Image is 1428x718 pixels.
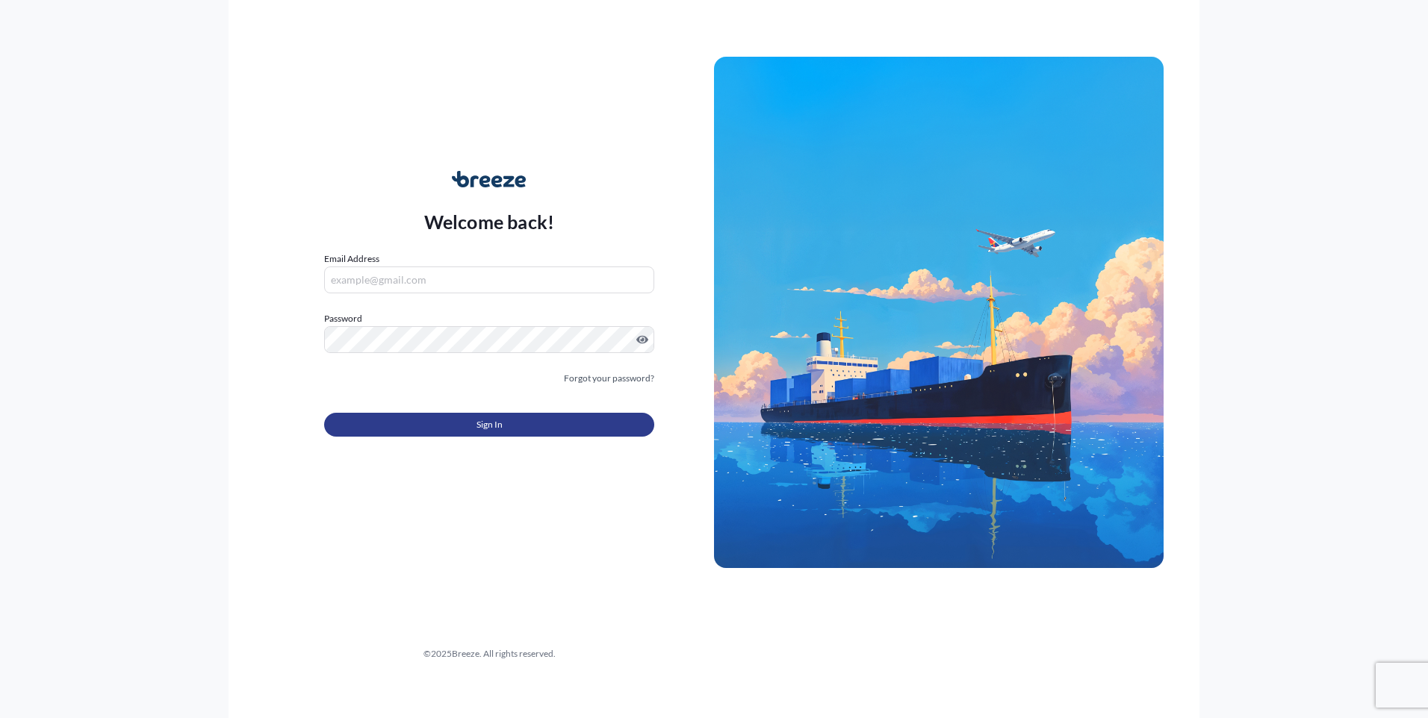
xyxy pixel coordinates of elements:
[476,417,503,432] span: Sign In
[264,646,714,661] div: © 2025 Breeze. All rights reserved.
[324,413,654,437] button: Sign In
[324,252,379,266] label: Email Address
[324,266,654,293] input: example@gmail.com
[424,210,555,234] p: Welcome back!
[564,371,654,386] a: Forgot your password?
[714,57,1164,567] img: Ship illustration
[324,311,654,326] label: Password
[636,334,648,346] button: Show password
